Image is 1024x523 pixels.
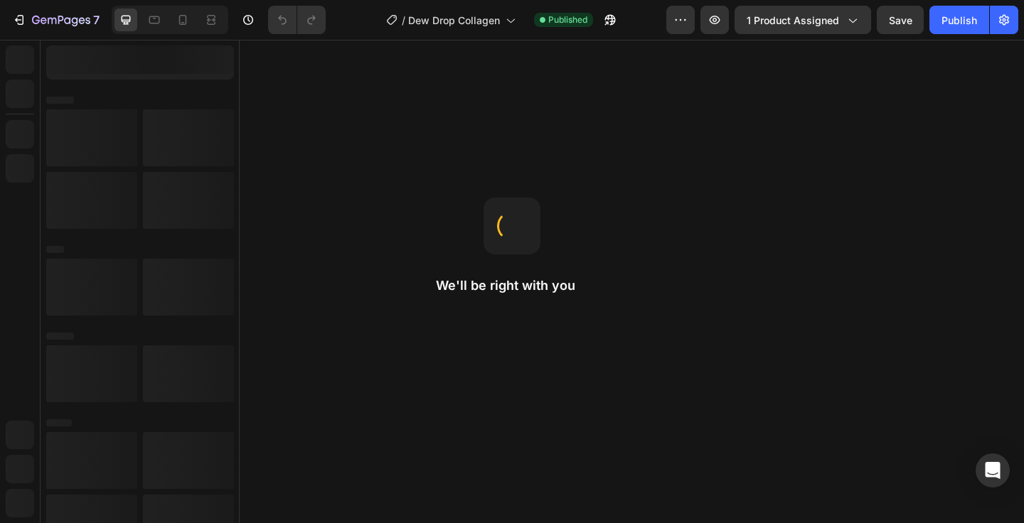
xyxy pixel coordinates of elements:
h2: We'll be right with you [436,277,588,294]
button: 1 product assigned [735,6,871,34]
button: Save [877,6,924,34]
span: 1 product assigned [747,13,839,28]
span: Dew Drop Collagen [408,13,500,28]
div: Open Intercom Messenger [976,453,1010,487]
button: 7 [6,6,106,34]
p: 7 [93,11,100,28]
span: Save [889,14,912,26]
div: Publish [942,13,977,28]
button: Publish [929,6,989,34]
span: Published [548,14,587,26]
span: / [402,13,405,28]
div: Undo/Redo [268,6,326,34]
